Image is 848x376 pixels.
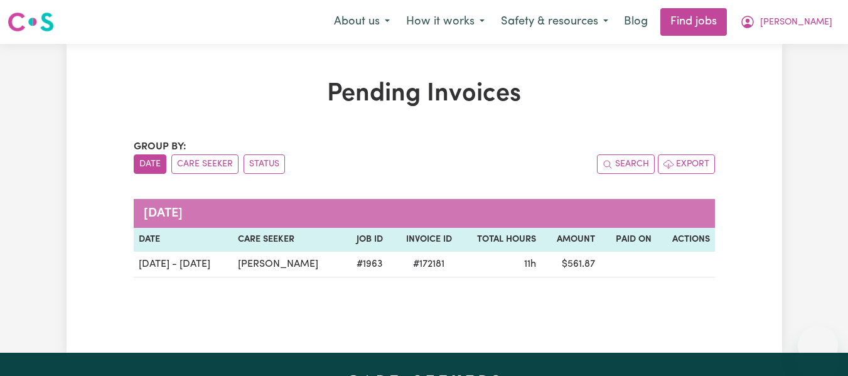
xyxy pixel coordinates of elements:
[541,228,600,252] th: Amount
[600,228,656,252] th: Paid On
[405,257,452,272] span: # 172181
[657,228,715,252] th: Actions
[244,154,285,174] button: sort invoices by paid status
[8,11,54,33] img: Careseekers logo
[616,8,655,36] a: Blog
[398,9,493,35] button: How it works
[171,154,239,174] button: sort invoices by care seeker
[658,154,715,174] button: Export
[134,79,715,109] h1: Pending Invoices
[597,154,655,174] button: Search
[134,228,233,252] th: Date
[732,9,840,35] button: My Account
[388,228,457,252] th: Invoice ID
[134,252,233,277] td: [DATE] - [DATE]
[134,142,186,152] span: Group by:
[233,228,343,252] th: Care Seeker
[457,228,541,252] th: Total Hours
[326,9,398,35] button: About us
[760,16,832,30] span: [PERSON_NAME]
[8,8,54,36] a: Careseekers logo
[524,259,536,269] span: 11 hours
[798,326,838,366] iframe: Button to launch messaging window
[343,228,388,252] th: Job ID
[134,199,715,228] caption: [DATE]
[493,9,616,35] button: Safety & resources
[343,252,388,277] td: # 1963
[233,252,343,277] td: [PERSON_NAME]
[660,8,727,36] a: Find jobs
[541,252,600,277] td: $ 561.87
[134,154,166,174] button: sort invoices by date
